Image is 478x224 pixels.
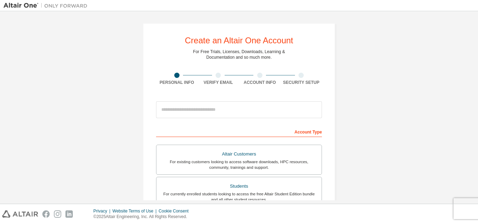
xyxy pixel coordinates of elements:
div: Privacy [93,208,112,214]
div: Account Type [156,126,322,137]
div: For existing customers looking to access software downloads, HPC resources, community, trainings ... [161,159,317,170]
div: Students [161,181,317,191]
div: Altair Customers [161,149,317,159]
div: Cookie Consent [159,208,192,214]
div: Personal Info [156,80,198,85]
div: Website Terms of Use [112,208,159,214]
img: Altair One [3,2,91,9]
img: facebook.svg [42,210,50,218]
div: Verify Email [198,80,239,85]
div: Security Setup [281,80,322,85]
img: instagram.svg [54,210,61,218]
div: Create an Altair One Account [185,36,293,45]
p: © 2025 Altair Engineering, Inc. All Rights Reserved. [93,214,193,220]
img: linkedin.svg [65,210,73,218]
img: altair_logo.svg [2,210,38,218]
div: Account Info [239,80,281,85]
div: For Free Trials, Licenses, Downloads, Learning & Documentation and so much more. [193,49,285,60]
div: For currently enrolled students looking to access the free Altair Student Edition bundle and all ... [161,191,317,202]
